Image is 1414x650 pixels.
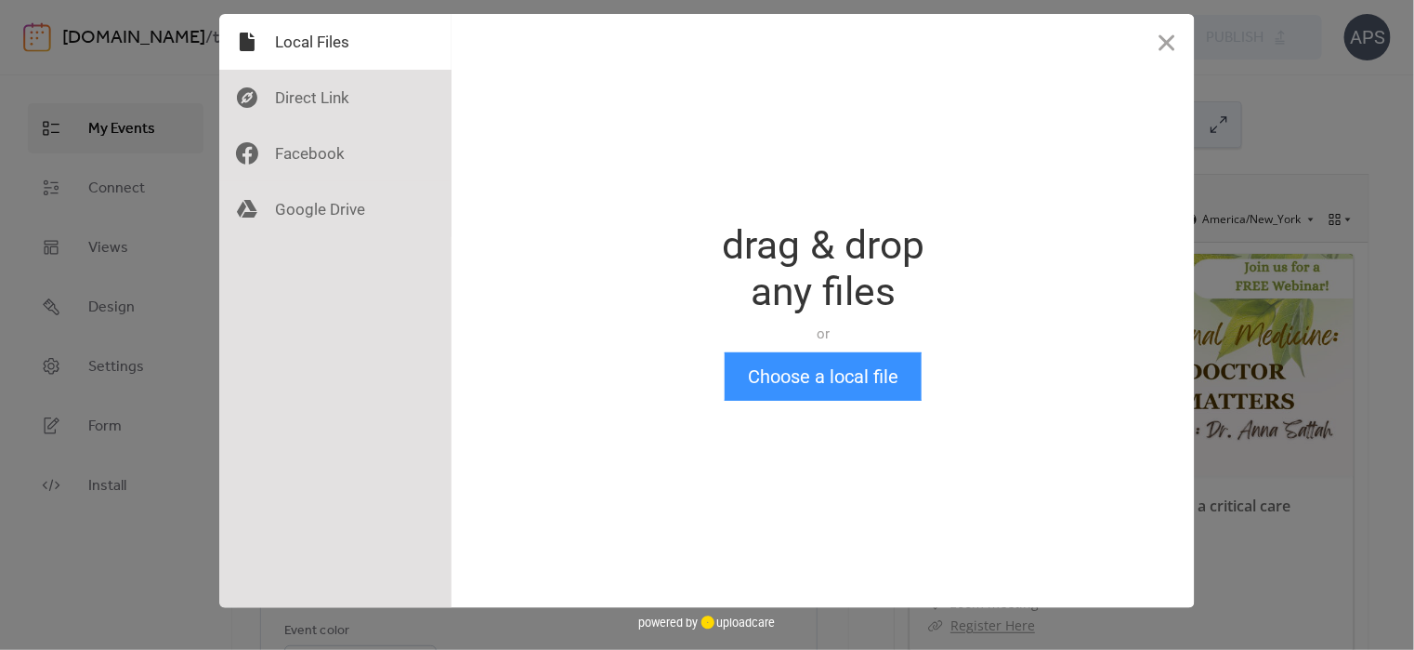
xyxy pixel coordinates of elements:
[725,352,922,401] button: Choose a local file
[219,126,452,181] div: Facebook
[219,181,452,237] div: Google Drive
[722,325,924,343] div: or
[219,70,452,126] div: Direct Link
[219,14,452,70] div: Local Files
[639,608,776,636] div: powered by
[722,222,924,315] div: drag & drop any files
[699,616,776,630] a: uploadcare
[1139,14,1195,70] button: Close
